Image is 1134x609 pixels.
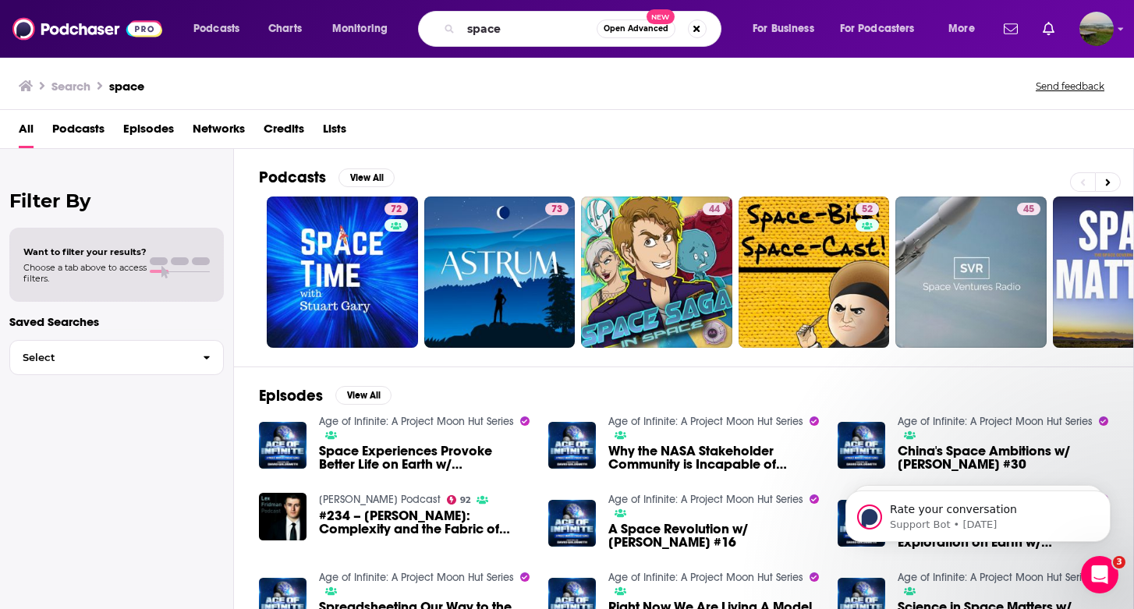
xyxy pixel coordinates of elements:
[183,16,260,41] button: open menu
[332,18,388,40] span: Monitoring
[12,14,162,44] img: Podchaser - Follow, Share and Rate Podcasts
[321,16,408,41] button: open menu
[838,422,885,469] img: China's Space Ambitions w/ Namrata Goswami #30
[898,571,1093,584] a: Age of Infinite: A Project Moon Hut Series
[1079,12,1114,46] img: User Profile
[9,314,224,329] p: Saved Searches
[1023,202,1034,218] span: 45
[264,116,304,148] a: Credits
[608,493,803,506] a: Age of Infinite: A Project Moon Hut Series
[608,522,819,549] span: A Space Revolution w/ [PERSON_NAME] #16
[703,203,726,215] a: 44
[1081,556,1118,593] iframe: Intercom live chat
[259,493,307,540] img: #234 – Stephen Wolfram: Complexity and the Fabric of Reality
[19,116,34,148] a: All
[998,16,1024,42] a: Show notifications dropdown
[822,458,1134,567] iframe: Intercom notifications message
[52,116,105,148] a: Podcasts
[9,189,224,212] h2: Filter By
[1079,12,1114,46] span: Logged in as hlrobbins
[268,18,302,40] span: Charts
[608,444,819,471] span: Why the NASA Stakeholder Community is Incapable of Delivering on Their Own Vision w/ [PERSON_NAME...
[1017,203,1040,215] a: 45
[1079,12,1114,46] button: Show profile menu
[948,18,975,40] span: More
[581,197,732,348] a: 44
[319,444,530,471] a: Space Experiences Provoke Better Life on Earth w/ John Spencer #34
[258,16,311,41] a: Charts
[319,415,514,428] a: Age of Infinite: A Project Moon Hut Series
[23,246,147,257] span: Want to filter your results?
[604,25,668,33] span: Open Advanced
[384,203,408,215] a: 72
[739,197,890,348] a: 52
[840,18,915,40] span: For Podcasters
[259,168,326,187] h2: Podcasts
[898,444,1108,471] span: China's Space Ambitions w/ [PERSON_NAME] #30
[461,16,597,41] input: Search podcasts, credits, & more...
[895,197,1047,348] a: 45
[830,16,937,41] button: open menu
[608,571,803,584] a: Age of Infinite: A Project Moon Hut Series
[608,415,803,428] a: Age of Infinite: A Project Moon Hut Series
[259,386,323,405] h2: Episodes
[608,522,819,549] a: A Space Revolution w/ Rick Tumlinson #16
[551,202,562,218] span: 73
[447,495,471,505] a: 92
[51,79,90,94] h3: Search
[259,168,395,187] a: PodcastsView All
[193,18,239,40] span: Podcasts
[267,197,418,348] a: 72
[548,500,596,547] img: A Space Revolution w/ Rick Tumlinson #16
[319,571,514,584] a: Age of Infinite: A Project Moon Hut Series
[856,203,879,215] a: 52
[647,9,675,24] span: New
[597,19,675,38] button: Open AdvancedNew
[109,79,144,94] h3: space
[898,444,1108,471] a: China's Space Ambitions w/ Namrata Goswami #30
[123,116,174,148] a: Episodes
[338,168,395,187] button: View All
[433,11,736,47] div: Search podcasts, credits, & more...
[193,116,245,148] a: Networks
[937,16,994,41] button: open menu
[545,203,569,215] a: 73
[1037,16,1061,42] a: Show notifications dropdown
[10,352,190,363] span: Select
[742,16,834,41] button: open menu
[391,202,402,218] span: 72
[259,386,392,405] a: EpisodesView All
[548,422,596,469] img: Why the NASA Stakeholder Community is Incapable of Delivering on Their Own Vision w/ Brent Sherwo...
[753,18,814,40] span: For Business
[323,116,346,148] a: Lists
[335,386,392,405] button: View All
[424,197,576,348] a: 73
[709,202,720,218] span: 44
[608,444,819,471] a: Why the NASA Stakeholder Community is Incapable of Delivering on Their Own Vision w/ Brent Sherwo...
[259,422,307,469] img: Space Experiences Provoke Better Life on Earth w/ John Spencer #34
[23,262,147,284] span: Choose a tab above to access filters.
[319,444,530,471] span: Space Experiences Provoke Better Life on Earth w/ [PERSON_NAME] #34
[1031,80,1109,93] button: Send feedback
[460,497,470,504] span: 92
[319,509,530,536] span: #234 – [PERSON_NAME]: Complexity and the Fabric of Reality
[1113,556,1125,568] span: 3
[319,493,441,506] a: Lex Fridman Podcast
[898,415,1093,428] a: Age of Infinite: A Project Moon Hut Series
[862,202,873,218] span: 52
